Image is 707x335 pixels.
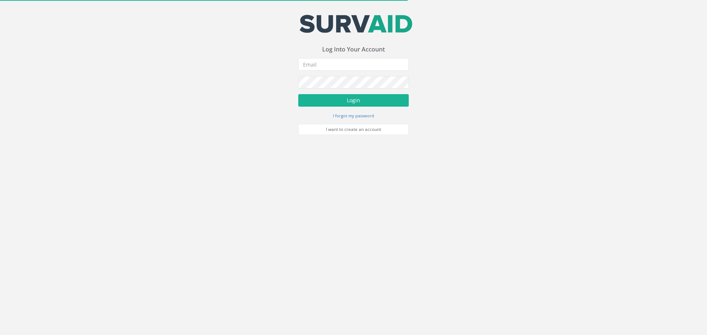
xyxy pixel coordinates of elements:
h3: Log Into Your Account [298,46,409,53]
a: I want to create an account [298,124,409,135]
a: I forgot my password [333,112,374,119]
button: Login [298,94,409,107]
input: Email [298,58,409,71]
small: I forgot my password [333,113,374,118]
